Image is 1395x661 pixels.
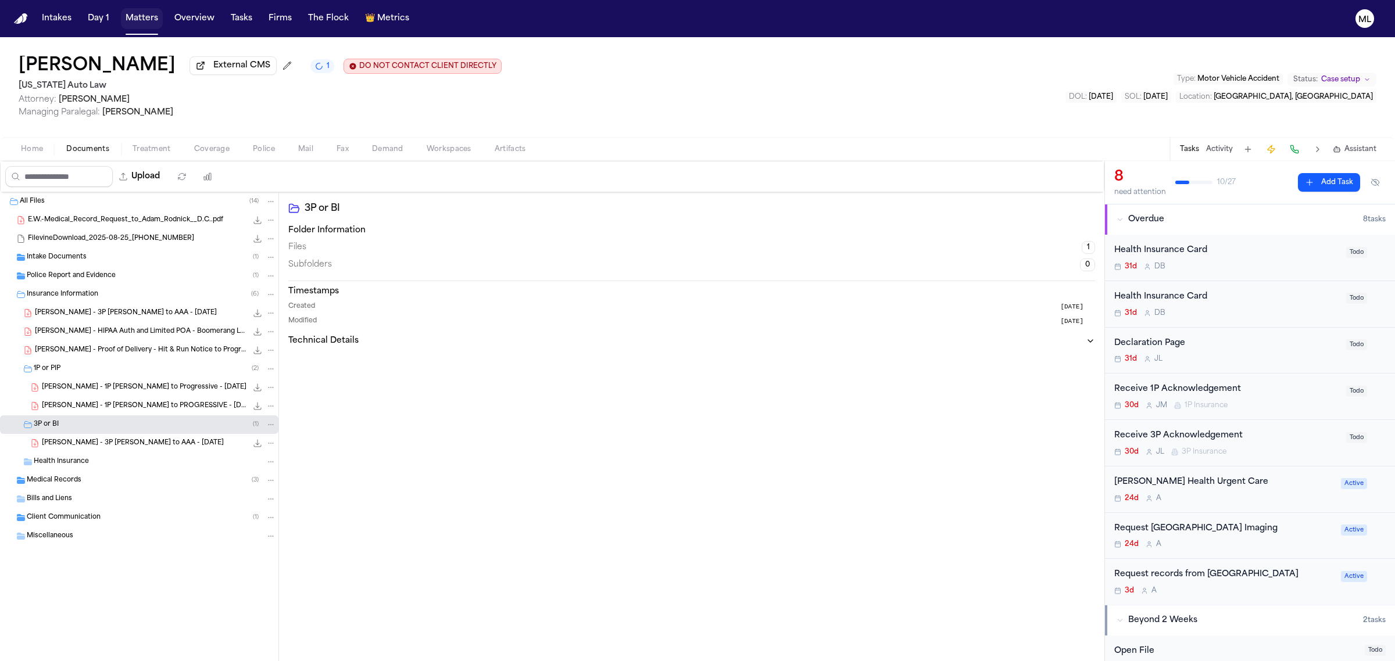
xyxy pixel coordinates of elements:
[1105,466,1395,513] div: Open task: Crewell Health Urgent Care
[252,365,259,372] span: ( 2 )
[19,56,176,77] button: Edit matter name
[377,13,409,24] span: Metrics
[1156,447,1164,457] span: J L
[35,308,217,318] span: [PERSON_NAME] - 3P [PERSON_NAME] to AAA - [DATE]
[1114,244,1339,257] div: Health Insurance Card
[35,327,247,337] span: [PERSON_NAME] - HIPAA Auth and Limited POA - Boomerang Legal
[1206,145,1233,154] button: Activity
[66,145,109,154] span: Documents
[1154,308,1165,318] span: D B
[427,145,471,154] span: Workspaces
[252,307,263,319] button: Download E. Welden - 3P LOR to AAA - 8.22.25
[344,59,502,74] button: Edit client contact restriction
[1089,94,1113,100] span: [DATE]
[1182,447,1226,457] span: 3P Insurance
[1346,247,1367,258] span: Todo
[251,291,259,297] span: ( 6 )
[1105,559,1395,605] div: Open task: Request records from Corewell Health Care Center
[1214,94,1373,100] span: [GEOGRAPHIC_DATA], [GEOGRAPHIC_DATA]
[1125,262,1137,271] span: 31d
[1105,281,1395,328] div: Open task: Health Insurance Card
[27,253,87,263] span: Intake Documents
[28,234,194,244] span: FilevineDownload_2025-08-25_[PHONE_NUMBER]
[1177,76,1196,82] span: Type :
[1365,645,1386,656] span: Todo
[1105,420,1395,466] div: Open task: Receive 3P Acknowledgement
[1125,94,1142,100] span: SOL :
[37,8,76,29] a: Intakes
[305,202,1095,215] h2: 3P or BI
[359,62,496,71] span: DO NOT CONTACT CLIENT DIRECTLY
[27,531,73,541] span: Miscellaneous
[1365,173,1386,192] button: Hide completed tasks (⌘⇧H)
[1346,432,1367,443] span: Todo
[35,346,247,355] span: [PERSON_NAME] - Proof of Delivery - Hit & Run Notice to Progressive - [DATE]
[1321,75,1360,84] span: Case setup
[27,513,101,523] span: Client Communication
[14,13,28,24] a: Home
[365,13,375,24] span: crown
[1125,540,1139,549] span: 24d
[1114,188,1166,197] div: need attention
[1151,586,1157,595] span: A
[288,302,315,312] span: Created
[226,8,257,29] button: Tasks
[495,145,526,154] span: Artifacts
[170,8,219,29] button: Overview
[1156,494,1161,503] span: A
[189,56,277,75] button: External CMS
[303,8,353,29] button: The Flock
[264,8,296,29] a: Firms
[288,225,1095,236] h3: Folder Information
[1358,16,1371,24] text: ML
[1156,401,1167,410] span: J M
[252,437,263,449] button: Download E. Welden - 3P LOR to AAA - 8.22.25
[1125,308,1137,318] span: 31d
[1363,616,1386,625] span: 2 task s
[310,59,334,73] button: 1 active task
[1174,73,1283,85] button: Edit Type: Motor Vehicle Accident
[19,79,502,93] h2: [US_STATE] Auto Law
[1125,354,1137,364] span: 31d
[121,8,163,29] a: Matters
[1125,586,1134,595] span: 3d
[1263,141,1279,157] button: Create Immediate Task
[252,233,263,245] button: Download FilevineDownload_2025-08-25_19-31-32-875
[1154,354,1162,364] span: J L
[1298,173,1360,192] button: Add Task
[1082,241,1095,254] span: 1
[288,286,1095,297] h3: Timestamps
[83,8,114,29] button: Day 1
[360,8,414,29] button: crownMetrics
[1197,76,1279,82] span: Motor Vehicle Accident
[1080,258,1095,271] span: 0
[1114,476,1334,489] div: [PERSON_NAME] Health Urgent Care
[288,317,317,326] span: Modified
[1105,235,1395,281] div: Open task: Health Insurance Card
[288,335,359,347] h3: Technical Details
[249,198,259,204] span: ( 14 )
[1060,302,1083,312] span: [DATE]
[253,514,259,520] span: ( 1 )
[252,477,259,483] span: ( 3 )
[20,197,45,207] span: All Files
[1105,328,1395,374] div: Open task: Declaration Page
[337,145,349,154] span: Fax
[1156,540,1161,549] span: A
[1293,75,1318,84] span: Status:
[133,145,171,154] span: Treatment
[1128,214,1164,225] span: Overdue
[1333,145,1376,154] button: Assistant
[1114,568,1334,581] div: Request records from [GEOGRAPHIC_DATA]
[14,13,28,24] img: Finch Logo
[1346,339,1367,350] span: Todo
[1143,94,1168,100] span: [DATE]
[1363,215,1386,224] span: 8 task s
[1114,290,1339,304] div: Health Insurance Card
[1125,494,1139,503] span: 24d
[42,401,247,411] span: [PERSON_NAME] - 1P [PERSON_NAME] to PROGRESSIVE - [DATE]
